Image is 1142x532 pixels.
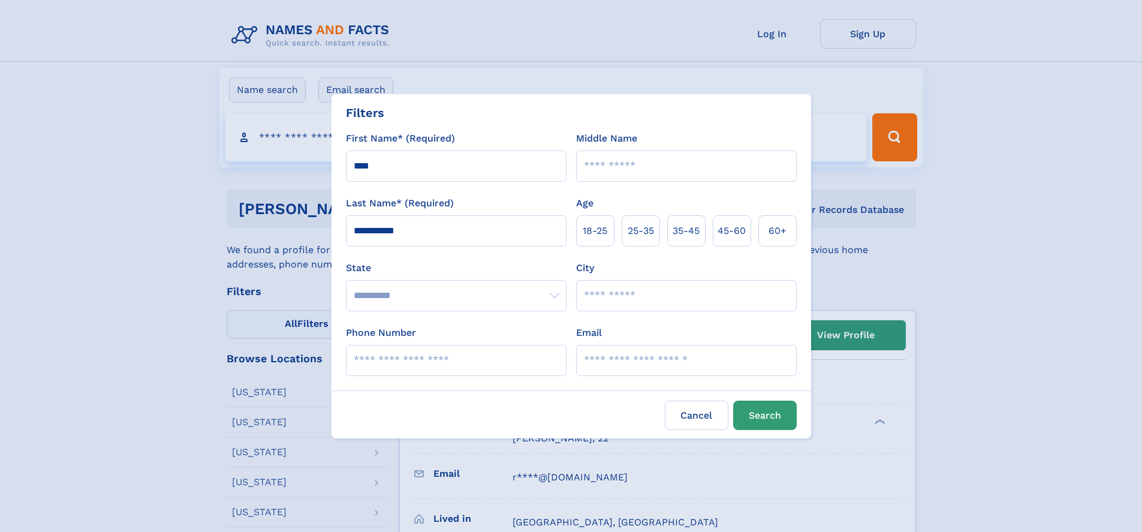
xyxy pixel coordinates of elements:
[673,224,700,238] span: 35‑45
[576,326,602,340] label: Email
[346,104,384,122] div: Filters
[665,401,728,430] label: Cancel
[718,224,746,238] span: 45‑60
[346,261,567,275] label: State
[583,224,607,238] span: 18‑25
[346,196,454,211] label: Last Name* (Required)
[628,224,654,238] span: 25‑35
[576,131,637,146] label: Middle Name
[346,131,455,146] label: First Name* (Required)
[576,261,594,275] label: City
[576,196,593,211] label: Age
[346,326,416,340] label: Phone Number
[733,401,797,430] button: Search
[769,224,787,238] span: 60+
